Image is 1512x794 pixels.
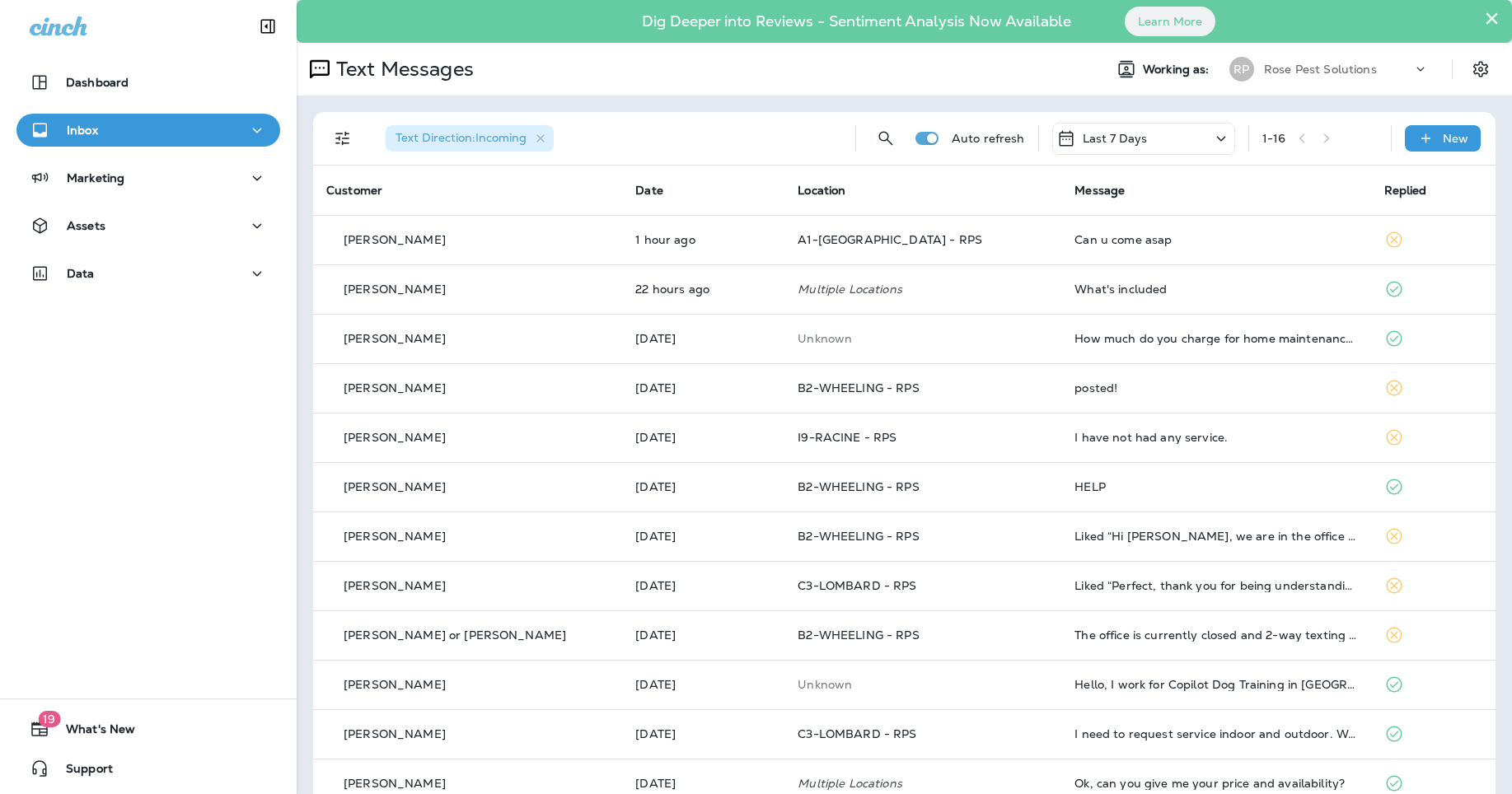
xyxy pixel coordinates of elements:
button: Filters [326,122,359,155]
p: Dashboard [66,76,129,89]
p: This customer does not have a last location and the phone number they messaged is not assigned to... [798,332,1048,345]
p: Text Messages [330,57,474,82]
span: Working as: [1143,63,1213,77]
p: Sep 30, 2025 10:28 AM [635,283,771,296]
p: Dig Deeper into Reviews - Sentiment Analysis Now Available [594,19,1119,24]
p: Sep 26, 2025 02:10 PM [635,579,771,592]
button: Dashboard [16,66,280,99]
p: [PERSON_NAME] [344,727,446,740]
p: Inbox [67,124,98,137]
button: Assets [16,209,280,242]
span: Message [1074,183,1125,198]
span: B2-WHEELING - RPS [798,529,919,544]
button: Inbox [16,114,280,147]
p: Oct 1, 2025 07:28 AM [635,233,771,246]
div: How much do you charge for home maintenance program ? [1074,332,1357,345]
p: Assets [67,219,105,232]
span: Location [798,183,845,198]
div: The office is currently closed and 2-way texting is unavailable, if this is an urgent matter plea... [1074,628,1357,642]
p: Multiple Locations [798,777,1048,790]
p: [PERSON_NAME] [344,579,446,592]
button: 19What's New [16,712,280,745]
p: Sep 29, 2025 04:31 PM [635,332,771,345]
button: Collapse Sidebar [245,10,291,43]
span: I9-RACINE - RPS [798,430,896,445]
button: Learn More [1125,7,1215,36]
p: Sep 26, 2025 07:46 AM [635,628,771,642]
span: Support [49,762,113,782]
p: Sep 25, 2025 03:44 PM [635,678,771,691]
div: What's included [1074,283,1357,296]
button: Search Messages [869,122,902,155]
p: [PERSON_NAME] [344,530,446,543]
p: [PERSON_NAME] [344,480,446,493]
span: What's New [49,722,135,742]
p: Sep 25, 2025 11:48 AM [635,777,771,790]
div: Ok, can you give me your price and availability? [1074,777,1357,790]
p: [PERSON_NAME] or [PERSON_NAME] [344,628,566,642]
span: B2-WHEELING - RPS [798,628,919,642]
p: [PERSON_NAME] [344,777,446,790]
p: Marketing [67,171,124,184]
span: C3-LOMBARD - RPS [798,578,916,593]
span: C3-LOMBARD - RPS [798,726,916,741]
p: [PERSON_NAME] [344,233,446,246]
span: Text Direction : Incoming [396,130,527,145]
div: Text Direction:Incoming [386,125,554,152]
p: Rose Pest Solutions [1264,63,1377,76]
button: Data [16,257,280,290]
div: I have not had any service. [1074,431,1357,444]
p: Sep 29, 2025 07:10 AM [635,530,771,543]
div: 1 - 16 [1262,132,1286,145]
button: Close [1484,5,1500,31]
span: 19 [38,711,60,727]
p: Sep 25, 2025 02:53 PM [635,727,771,740]
p: [PERSON_NAME] [344,381,446,395]
div: Liked “Hi Jeremy, we are in the office from 7am-6pm, give us a call when you get the chance so we... [1074,530,1357,543]
span: B2-WHEELING - RPS [798,381,919,395]
span: Replied [1384,183,1427,198]
p: [PERSON_NAME] [344,332,446,345]
p: Auto refresh [952,132,1025,145]
p: [PERSON_NAME] [344,678,446,691]
p: Sep 29, 2025 10:37 AM [635,431,771,444]
div: posted! [1074,381,1357,395]
span: Date [635,183,663,198]
button: Marketing [16,161,280,194]
button: Support [16,752,280,785]
p: Sep 29, 2025 07:45 AM [635,480,771,493]
div: I need to request service indoor and outdoor. We are a new customer, about 2 months into contract... [1074,727,1357,740]
span: A1-[GEOGRAPHIC_DATA] - RPS [798,232,982,247]
span: Customer [326,183,382,198]
div: RP [1229,57,1254,82]
p: New [1443,132,1468,145]
div: Hello, I work for Copilot Dog Training in Avondale and we are looking for someone to spray our fa... [1074,678,1357,691]
div: HELP [1074,480,1357,493]
p: [PERSON_NAME] [344,283,446,296]
button: Settings [1466,54,1496,84]
span: B2-WHEELING - RPS [798,479,919,494]
p: Last 7 Days [1083,132,1148,145]
p: This customer does not have a last location and the phone number they messaged is not assigned to... [798,678,1048,691]
div: Liked “Perfect, thank you for being understanding! We have you scheduled and locked in for 10/1/2... [1074,579,1357,592]
p: Sep 29, 2025 11:25 AM [635,381,771,395]
p: [PERSON_NAME] [344,431,446,444]
div: Can u come asap [1074,233,1357,246]
p: Multiple Locations [798,283,1048,296]
p: Data [67,267,95,280]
